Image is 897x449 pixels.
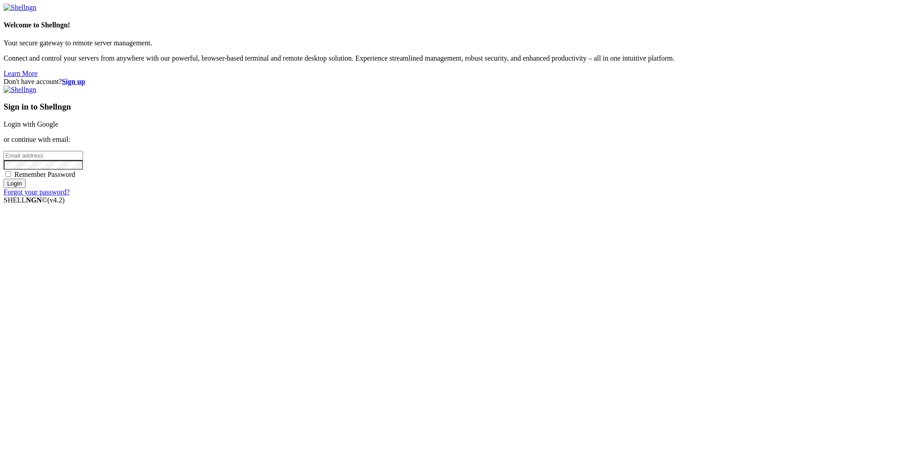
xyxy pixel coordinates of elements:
[4,78,893,86] div: Don't have account?
[4,151,83,160] input: Email address
[4,196,65,204] span: SHELL ©
[48,196,65,204] span: 4.2.0
[4,188,70,196] a: Forgot your password?
[4,136,893,144] p: or continue with email:
[4,54,893,62] p: Connect and control your servers from anywhere with our powerful, browser-based terminal and remo...
[14,171,75,178] span: Remember Password
[26,196,42,204] b: NGN
[4,39,893,47] p: Your secure gateway to remote server management.
[4,120,58,128] a: Login with Google
[4,102,893,112] h3: Sign in to Shellngn
[4,4,36,12] img: Shellngn
[5,171,11,177] input: Remember Password
[4,21,893,29] h4: Welcome to Shellngn!
[62,78,85,85] a: Sign up
[4,70,38,77] a: Learn More
[4,86,36,94] img: Shellngn
[4,179,26,188] input: Login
